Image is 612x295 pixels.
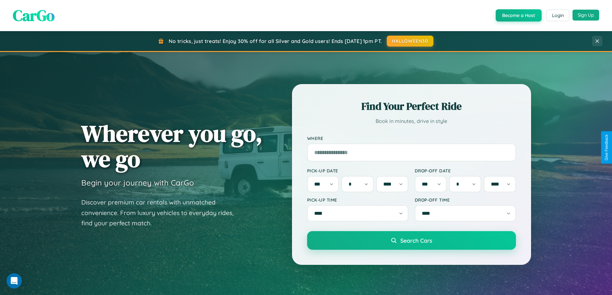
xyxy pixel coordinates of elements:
h3: Begin your journey with CarGo [81,178,194,187]
h1: Wherever you go, we go [81,121,262,171]
label: Pick-up Date [307,168,408,173]
span: No tricks, just treats! Enjoy 30% off for all Silver and Gold users! Ends [DATE] 1pm PT. [169,38,382,44]
label: Pick-up Time [307,197,408,203]
span: Search Cars [400,237,432,244]
button: Search Cars [307,231,516,250]
label: Where [307,135,516,141]
p: Discover premium car rentals with unmatched convenience. From luxury vehicles to everyday rides, ... [81,197,242,229]
button: HALLOWEEN30 [387,36,433,47]
iframe: Intercom live chat [6,273,22,289]
p: Book in minutes, drive in style [307,117,516,126]
label: Drop-off Date [415,168,516,173]
label: Drop-off Time [415,197,516,203]
div: Give Feedback [604,134,609,161]
button: Login [546,10,569,21]
button: Sign Up [572,10,599,21]
span: CarGo [13,5,55,26]
h2: Find Your Perfect Ride [307,99,516,113]
button: Become a Host [496,9,542,22]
